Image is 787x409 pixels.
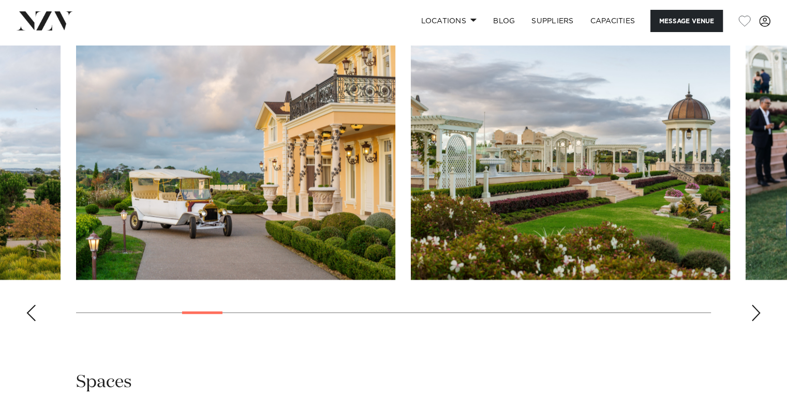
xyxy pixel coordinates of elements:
[76,371,132,394] h2: Spaces
[17,11,73,30] img: nzv-logo.png
[411,46,730,280] swiper-slide: 7 / 30
[485,10,523,32] a: BLOG
[650,10,723,32] button: Message Venue
[412,10,485,32] a: Locations
[523,10,582,32] a: SUPPLIERS
[582,10,644,32] a: Capacities
[76,46,395,280] swiper-slide: 6 / 30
